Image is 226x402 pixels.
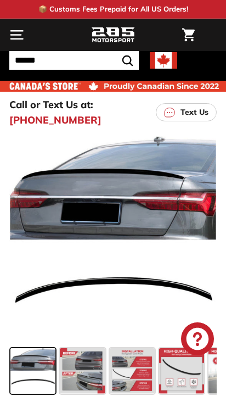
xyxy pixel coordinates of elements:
inbox-online-store-chat: Shopify online store chat [178,322,217,358]
p: Call or Text Us at: [9,97,93,112]
img: Logo_285_Motorsport_areodynamics_components [91,26,135,44]
a: [PHONE_NUMBER] [9,113,101,127]
p: 📦 Customs Fees Prepaid for All US Orders! [38,4,188,15]
input: Search [9,51,139,70]
a: Cart [177,19,200,51]
p: Text Us [180,107,208,118]
a: Text Us [156,103,217,121]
